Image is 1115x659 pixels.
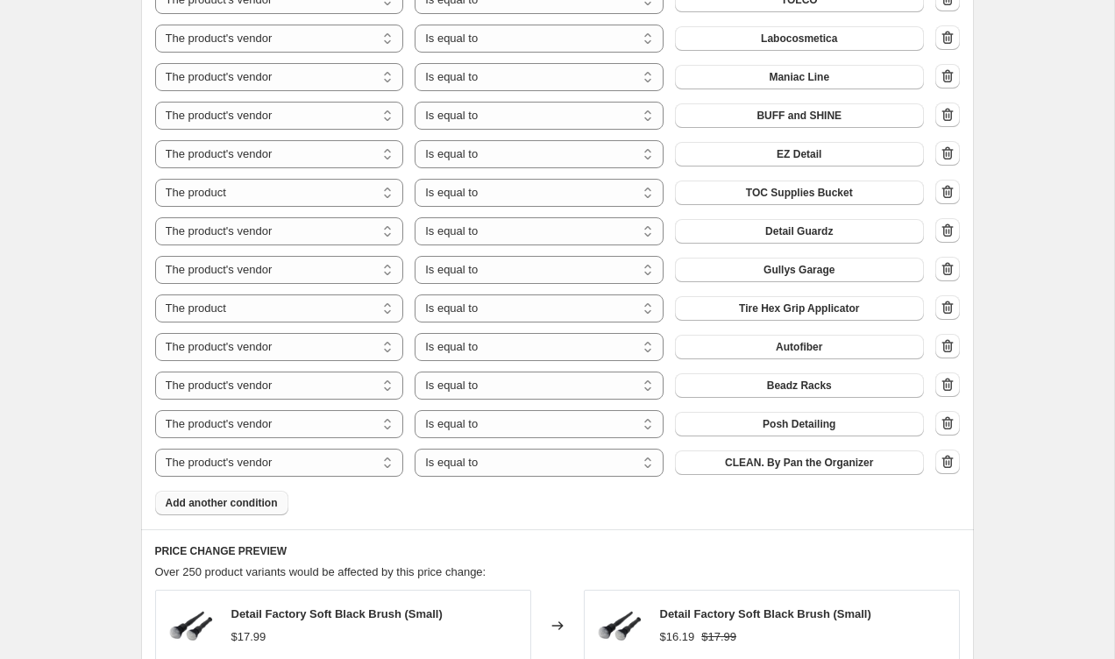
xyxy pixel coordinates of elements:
[739,301,859,315] span: Tire Hex Grip Applicator
[756,109,842,123] span: BUFF and SHINE
[231,607,443,620] span: Detail Factory Soft Black Brush (Small)
[675,219,924,244] button: Detail Guardz
[776,340,822,354] span: Autofiber
[763,263,834,277] span: Gullys Garage
[765,224,833,238] span: Detail Guardz
[675,103,924,128] button: BUFF and SHINE
[166,496,278,510] span: Add another condition
[675,450,924,475] button: CLEAN. By Pan the Organizer
[155,544,960,558] h6: PRICE CHANGE PREVIEW
[675,142,924,167] button: EZ Detail
[675,65,924,89] button: Maniac Line
[763,417,835,431] span: Posh Detailing
[701,628,736,646] strike: $17.99
[767,379,832,393] span: Beadz Racks
[675,373,924,398] button: Beadz Racks
[675,258,924,282] button: Gullys Garage
[155,491,288,515] button: Add another condition
[165,599,217,652] img: P_S_2_80x.png
[725,456,873,470] span: CLEAN. By Pan the Organizer
[675,296,924,321] button: Tire Hex Grip Applicator
[155,565,486,578] span: Over 250 product variants would be affected by this price change:
[593,599,646,652] img: P_S_2_80x.png
[761,32,837,46] span: Labocosmetica
[660,628,695,646] div: $16.19
[660,607,871,620] span: Detail Factory Soft Black Brush (Small)
[675,335,924,359] button: Autofiber
[746,186,853,200] span: TOC Supplies Bucket
[675,412,924,436] button: Posh Detailing
[231,628,266,646] div: $17.99
[769,70,829,84] span: Maniac Line
[675,26,924,51] button: Labocosmetica
[675,181,924,205] button: TOC Supplies Bucket
[777,147,821,161] span: EZ Detail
